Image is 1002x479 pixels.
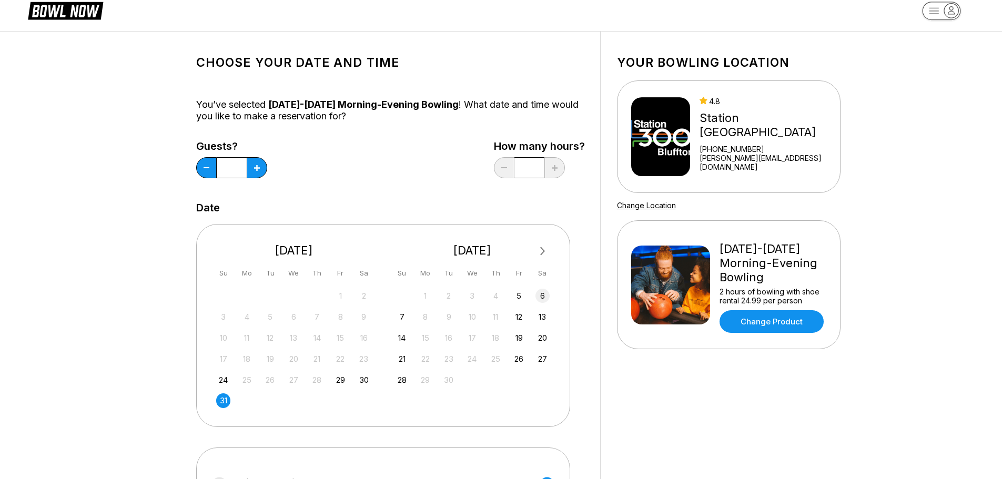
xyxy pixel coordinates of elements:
div: [DATE] [212,243,376,258]
div: Not available Monday, September 29th, 2025 [418,373,432,387]
div: Not available Thursday, September 18th, 2025 [489,331,503,345]
h1: Your bowling location [617,55,841,70]
div: Not available Friday, August 15th, 2025 [333,331,348,345]
div: Choose Friday, August 29th, 2025 [333,373,348,387]
div: Not available Tuesday, September 2nd, 2025 [442,289,456,303]
div: Th [310,266,324,280]
div: Tu [442,266,456,280]
div: Not available Thursday, August 7th, 2025 [310,310,324,324]
div: Choose Saturday, August 30th, 2025 [357,373,371,387]
div: Choose Friday, September 26th, 2025 [512,352,526,366]
span: [DATE]-[DATE] Morning-Evening Bowling [268,99,459,110]
div: Su [216,266,230,280]
label: Date [196,202,220,213]
div: Not available Wednesday, August 27th, 2025 [287,373,301,387]
div: Not available Thursday, August 14th, 2025 [310,331,324,345]
div: Choose Friday, September 12th, 2025 [512,310,526,324]
div: Not available Thursday, September 4th, 2025 [489,289,503,303]
div: You’ve selected ! What date and time would you like to make a reservation for? [196,99,585,122]
div: Not available Friday, August 1st, 2025 [333,289,348,303]
div: Not available Monday, September 8th, 2025 [418,310,432,324]
div: Not available Thursday, August 28th, 2025 [310,373,324,387]
div: Choose Saturday, September 6th, 2025 [535,289,550,303]
div: Not available Friday, August 8th, 2025 [333,310,348,324]
div: Not available Sunday, August 10th, 2025 [216,331,230,345]
div: Not available Wednesday, August 20th, 2025 [287,352,301,366]
div: Not available Sunday, August 3rd, 2025 [216,310,230,324]
div: Not available Wednesday, September 24th, 2025 [465,352,479,366]
div: Not available Saturday, August 16th, 2025 [357,331,371,345]
div: Not available Thursday, August 21st, 2025 [310,352,324,366]
a: [PERSON_NAME][EMAIL_ADDRESS][DOMAIN_NAME] [700,154,835,171]
div: 2 hours of bowling with shoe rental 24.99 per person [720,287,826,305]
div: Not available Monday, August 11th, 2025 [240,331,254,345]
div: Not available Monday, August 25th, 2025 [240,373,254,387]
div: We [287,266,301,280]
div: Choose Saturday, September 27th, 2025 [535,352,550,366]
div: Not available Monday, August 18th, 2025 [240,352,254,366]
div: Not available Tuesday, August 5th, 2025 [263,310,277,324]
a: Change Location [617,201,676,210]
div: Not available Monday, September 15th, 2025 [418,331,432,345]
div: month 2025-09 [393,288,551,387]
div: Mo [418,266,432,280]
div: Not available Wednesday, September 17th, 2025 [465,331,479,345]
div: Choose Sunday, September 21st, 2025 [395,352,409,366]
div: Choose Friday, September 19th, 2025 [512,331,526,345]
h1: Choose your Date and time [196,55,585,70]
div: Choose Sunday, September 28th, 2025 [395,373,409,387]
div: Choose Saturday, September 20th, 2025 [535,331,550,345]
div: Not available Thursday, September 25th, 2025 [489,352,503,366]
div: Not available Wednesday, September 10th, 2025 [465,310,479,324]
div: Not available Tuesday, August 26th, 2025 [263,373,277,387]
div: Choose Sunday, September 14th, 2025 [395,331,409,345]
button: Next Month [534,243,551,260]
div: Su [395,266,409,280]
div: Not available Tuesday, August 12th, 2025 [263,331,277,345]
img: Station 300 Bluffton [631,97,691,176]
div: Tu [263,266,277,280]
div: Not available Tuesday, September 16th, 2025 [442,331,456,345]
div: Fr [333,266,348,280]
div: Not available Tuesday, August 19th, 2025 [263,352,277,366]
div: Choose Friday, September 5th, 2025 [512,289,526,303]
div: Choose Saturday, September 13th, 2025 [535,310,550,324]
div: Not available Monday, September 1st, 2025 [418,289,432,303]
div: Choose Sunday, August 31st, 2025 [216,393,230,407]
div: Th [489,266,503,280]
div: Not available Wednesday, September 3rd, 2025 [465,289,479,303]
div: Not available Friday, August 22nd, 2025 [333,352,348,366]
a: Change Product [720,310,824,333]
div: Choose Sunday, August 24th, 2025 [216,373,230,387]
label: How many hours? [494,140,585,152]
div: Not available Monday, September 22nd, 2025 [418,352,432,366]
div: [DATE]-[DATE] Morning-Evening Bowling [720,242,826,284]
div: 4.8 [700,97,835,106]
div: Not available Tuesday, September 23rd, 2025 [442,352,456,366]
div: Not available Saturday, August 2nd, 2025 [357,289,371,303]
div: Choose Sunday, September 7th, 2025 [395,310,409,324]
div: Not available Sunday, August 17th, 2025 [216,352,230,366]
div: Not available Monday, August 4th, 2025 [240,310,254,324]
div: Fr [512,266,526,280]
div: Mo [240,266,254,280]
div: Not available Wednesday, August 13th, 2025 [287,331,301,345]
div: Sa [535,266,550,280]
div: month 2025-08 [215,288,373,408]
div: Station [GEOGRAPHIC_DATA] [700,111,835,139]
div: Not available Saturday, August 9th, 2025 [357,310,371,324]
img: Friday-Sunday Morning-Evening Bowling [631,246,710,324]
div: We [465,266,479,280]
div: Not available Tuesday, September 30th, 2025 [442,373,456,387]
div: Not available Saturday, August 23rd, 2025 [357,352,371,366]
div: [DATE] [391,243,554,258]
div: Not available Wednesday, August 6th, 2025 [287,310,301,324]
div: Not available Thursday, September 11th, 2025 [489,310,503,324]
label: Guests? [196,140,267,152]
div: [PHONE_NUMBER] [700,145,835,154]
div: Sa [357,266,371,280]
div: Not available Tuesday, September 9th, 2025 [442,310,456,324]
